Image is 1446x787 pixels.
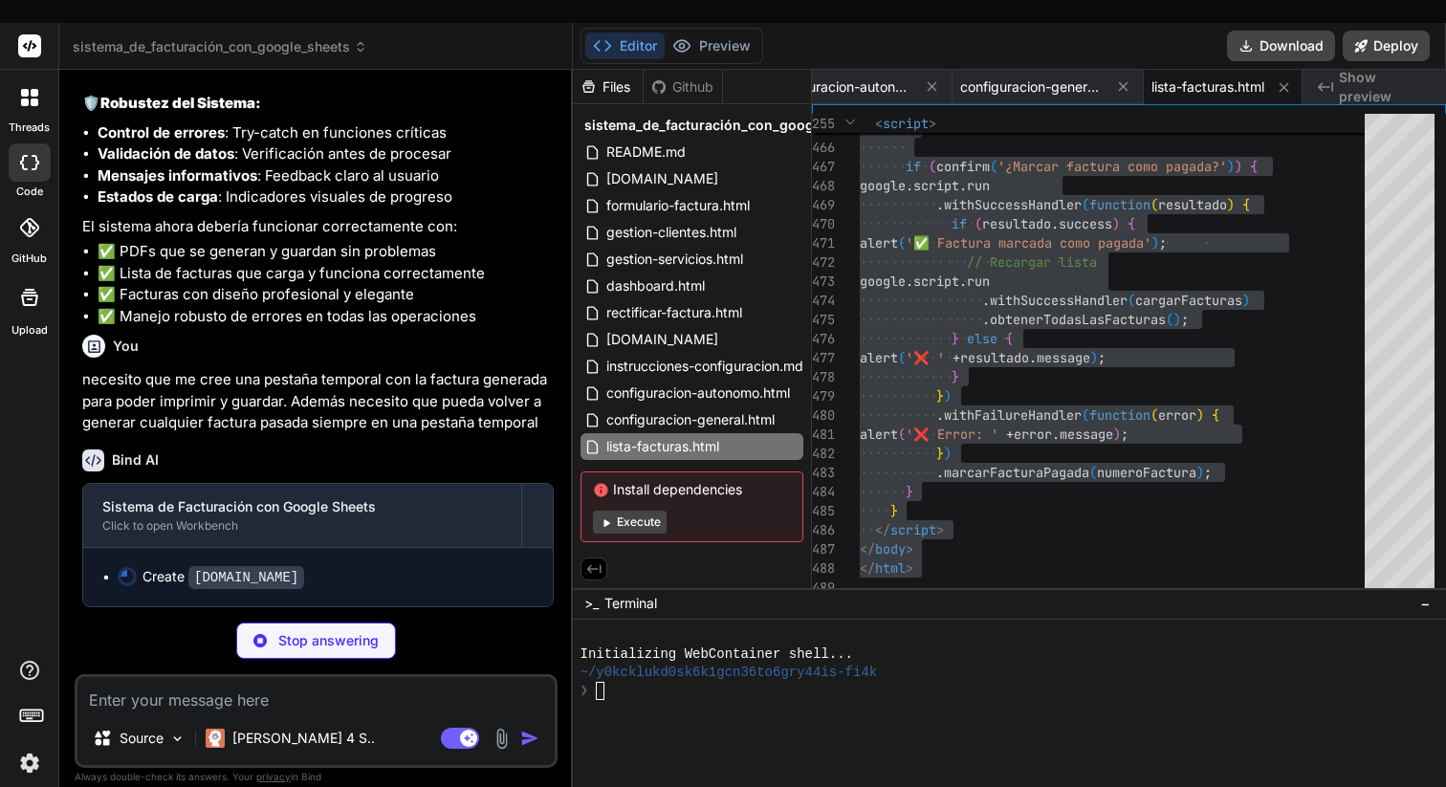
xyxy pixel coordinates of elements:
span: '❌ ' [906,349,945,366]
span: rectificar-factura.html [604,301,744,324]
span: ( [1082,196,1089,213]
span: ; [1098,349,1106,366]
span: . [982,292,990,309]
div: 473 [812,272,835,291]
span: lista-facturas.html [604,435,721,458]
span: . [982,311,990,328]
span: README.md [604,141,688,164]
li: : Verificación antes de procesar [98,143,554,165]
span: >_ [584,594,599,613]
span: . [906,177,913,194]
span: } [906,483,913,500]
span: lista-facturas.html [1151,77,1264,97]
button: Editor [585,33,665,59]
div: 475 [812,310,835,329]
span: ) [1227,196,1235,213]
span: } [936,387,944,404]
strong: Mensajes informativos [98,166,257,185]
span: sistema_de_facturación_con_google_sheets [73,37,367,56]
span: obtenerTodasLasFacturas [990,311,1166,328]
div: Click to open Workbench [102,518,502,534]
li: ✅ Manejo robusto de errores en todas las operaciones [98,306,554,328]
span: > [906,559,913,577]
span: ) [1112,215,1120,232]
span: google [860,177,906,194]
img: settings [13,747,46,779]
span: gestion-servicios.html [604,248,745,271]
span: { [1250,158,1258,175]
div: 472 [812,252,835,272]
span: ) [1242,292,1250,309]
span: ❯ [581,682,588,700]
span: if [906,158,921,175]
span: ( [1089,464,1097,481]
div: Sistema de Facturación con Google Sheets [102,497,502,516]
div: Github [644,77,722,97]
span: instrucciones-configuracion.md [604,355,805,378]
span: google [860,273,906,290]
span: ) [1113,426,1121,443]
li: ✅ PDFs que se generan y guardan sin problemas [98,241,554,263]
div: 476 [812,329,835,348]
span: message [1037,349,1090,366]
span: configuracion-general.html [960,77,1104,97]
span: . [906,273,913,290]
button: Execute [593,511,667,534]
span: ( [898,349,906,366]
div: 483 [812,463,835,482]
span: . [936,196,944,213]
li: ✅ Facturas con diseño profesional y elegante [98,284,554,306]
p: Source [120,729,164,748]
span: configuracion-autonomo.html [769,77,912,97]
span: ) [1090,349,1098,366]
span: ( [898,426,906,443]
span: [DOMAIN_NAME] [604,328,720,351]
span: ( [975,215,982,232]
span: script [913,273,959,290]
span: script [890,521,936,538]
span: script [913,177,959,194]
span: . [959,273,967,290]
img: Claude 4 Sonnet [206,729,225,748]
span: withFailureHandler [944,406,1082,424]
button: Sistema de Facturación con Google SheetsClick to open Workbench [83,484,521,547]
span: run [967,273,990,290]
span: . [1029,349,1037,366]
span: } [952,368,959,385]
span: run [967,177,990,194]
span: configuracion-general.html [604,408,777,431]
span: { [1242,196,1250,213]
span: } [936,445,944,462]
span: ) [1151,234,1159,251]
span: ) [944,445,952,462]
span: </ [875,521,890,538]
h6: You [113,337,139,356]
span: message [1060,426,1113,443]
div: 484 [812,482,835,501]
li: : Indicadores visuales de progreso [98,186,554,208]
span: '¿Marcar factura como pagada?' [997,158,1227,175]
li: : Feedback claro al usuario [98,165,554,187]
span: ( [898,234,906,251]
div: 481 [812,425,835,444]
label: GitHub [11,251,47,267]
p: necesito que me cree una pestaña temporal con la factura generada para poder imprimir y guardar. ... [82,369,554,434]
span: . [1052,426,1060,443]
span: . [936,464,944,481]
span: '✅ Factura marcada como pagada' [906,234,1151,251]
span: ( [929,158,936,175]
span: ) [1235,158,1242,175]
h3: 🛡️ [82,93,554,115]
div: Files [573,77,643,97]
span: marcarFacturaPagada [944,464,1089,481]
span: ~/y0kcklukd0sk6k1gcn36to6gry44is-fi4k [581,664,878,682]
button: Download [1227,31,1335,61]
div: 486 [812,520,835,539]
span: alert [860,234,898,251]
button: − [1416,588,1435,619]
span: dashboard.html [604,274,707,297]
div: 477 [812,348,835,367]
div: 482 [812,444,835,463]
span: ; [1204,464,1212,481]
span: withSuccessHandler [944,196,1082,213]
